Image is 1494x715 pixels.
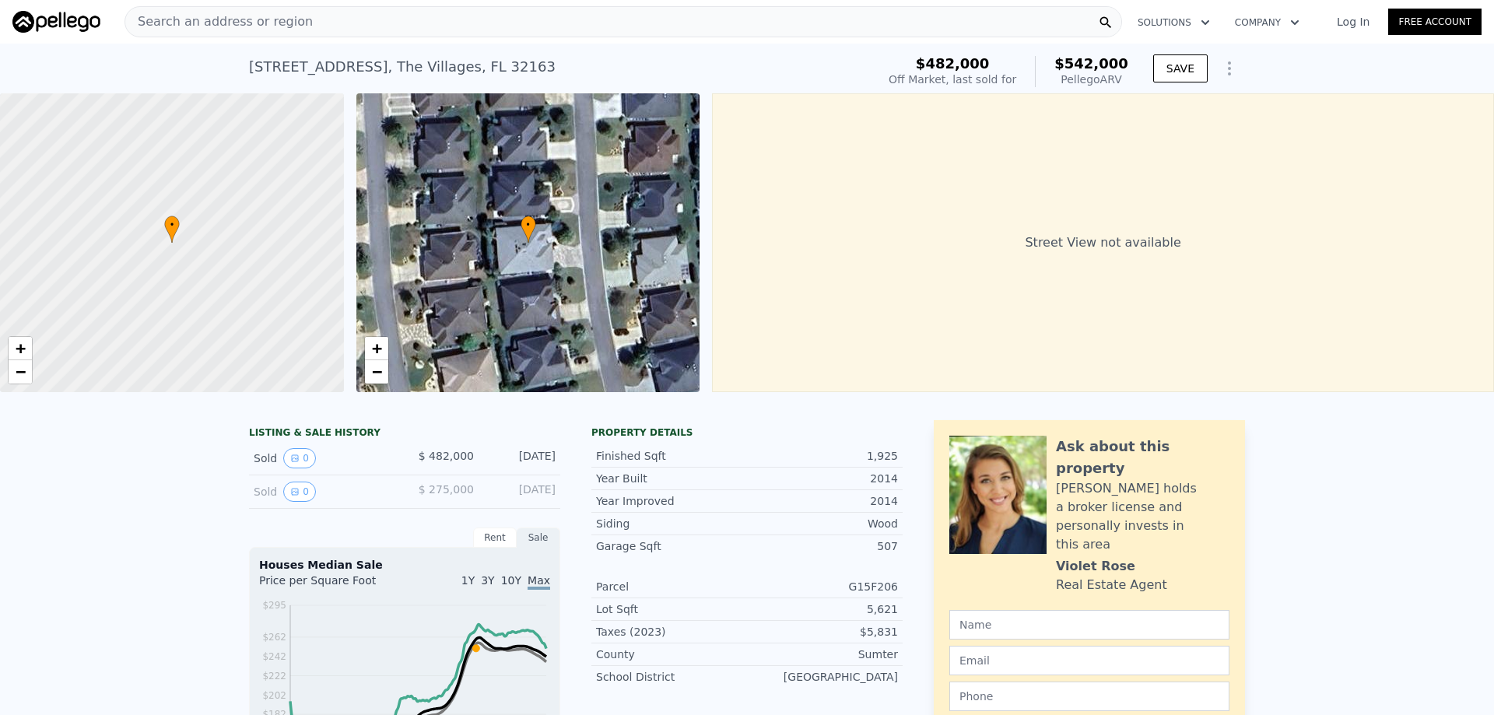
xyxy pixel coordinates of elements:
[596,471,747,486] div: Year Built
[12,11,100,33] img: Pellego
[262,671,286,682] tspan: $222
[125,12,313,31] span: Search an address or region
[747,493,898,509] div: 2014
[596,624,747,640] div: Taxes (2023)
[249,56,556,78] div: [STREET_ADDRESS] , The Villages , FL 32163
[486,482,556,502] div: [DATE]
[365,360,388,384] a: Zoom out
[1056,557,1135,576] div: Violet Rose
[521,216,536,243] div: •
[283,482,316,502] button: View historical data
[1054,72,1128,87] div: Pellego ARV
[916,55,990,72] span: $482,000
[747,448,898,464] div: 1,925
[889,72,1016,87] div: Off Market, last sold for
[371,362,381,381] span: −
[16,338,26,358] span: +
[1214,53,1245,84] button: Show Options
[1056,576,1167,594] div: Real Estate Agent
[747,601,898,617] div: 5,621
[254,448,392,468] div: Sold
[1056,479,1229,554] div: [PERSON_NAME] holds a broker license and personally invests in this area
[521,218,536,232] span: •
[262,690,286,701] tspan: $202
[262,600,286,611] tspan: $295
[164,216,180,243] div: •
[596,669,747,685] div: School District
[164,218,180,232] span: •
[712,93,1494,392] div: Street View not available
[591,426,903,439] div: Property details
[419,483,474,496] span: $ 275,000
[262,651,286,662] tspan: $242
[481,574,494,587] span: 3Y
[528,574,550,590] span: Max
[596,493,747,509] div: Year Improved
[747,471,898,486] div: 2014
[259,557,550,573] div: Houses Median Sale
[949,610,1229,640] input: Name
[473,527,517,548] div: Rent
[1054,55,1128,72] span: $542,000
[596,538,747,554] div: Garage Sqft
[949,682,1229,711] input: Phone
[9,360,32,384] a: Zoom out
[486,448,556,468] div: [DATE]
[501,574,521,587] span: 10Y
[254,482,392,502] div: Sold
[249,426,560,442] div: LISTING & SALE HISTORY
[517,527,560,548] div: Sale
[1318,14,1388,30] a: Log In
[747,516,898,531] div: Wood
[1056,436,1229,479] div: Ask about this property
[1388,9,1482,35] a: Free Account
[262,632,286,643] tspan: $262
[596,516,747,531] div: Siding
[283,448,316,468] button: View historical data
[949,646,1229,675] input: Email
[747,669,898,685] div: [GEOGRAPHIC_DATA]
[1125,9,1222,37] button: Solutions
[596,601,747,617] div: Lot Sqft
[1222,9,1312,37] button: Company
[596,579,747,594] div: Parcel
[371,338,381,358] span: +
[1153,54,1208,82] button: SAVE
[16,362,26,381] span: −
[747,579,898,594] div: G15F206
[259,573,405,598] div: Price per Square Foot
[419,450,474,462] span: $ 482,000
[747,538,898,554] div: 507
[461,574,475,587] span: 1Y
[365,337,388,360] a: Zoom in
[747,647,898,662] div: Sumter
[596,448,747,464] div: Finished Sqft
[747,624,898,640] div: $5,831
[9,337,32,360] a: Zoom in
[596,647,747,662] div: County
